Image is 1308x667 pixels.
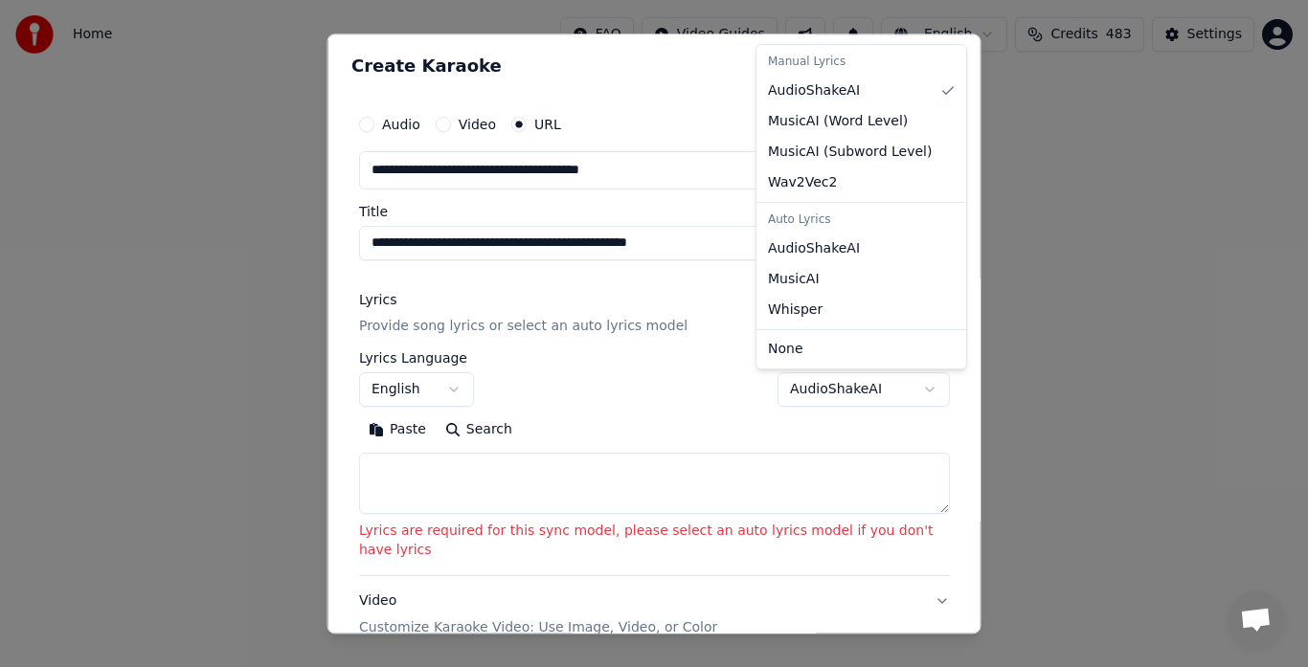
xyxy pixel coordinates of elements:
div: Manual Lyrics [760,49,962,76]
span: None [768,340,803,359]
span: Whisper [768,300,823,320]
span: MusicAI ( Subword Level ) [768,143,932,162]
span: MusicAI [768,270,820,289]
span: AudioShakeAI [768,81,860,100]
span: AudioShakeAI [768,239,860,258]
span: Wav2Vec2 [768,173,837,192]
span: MusicAI ( Word Level ) [768,112,908,131]
div: Auto Lyrics [760,207,962,233]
